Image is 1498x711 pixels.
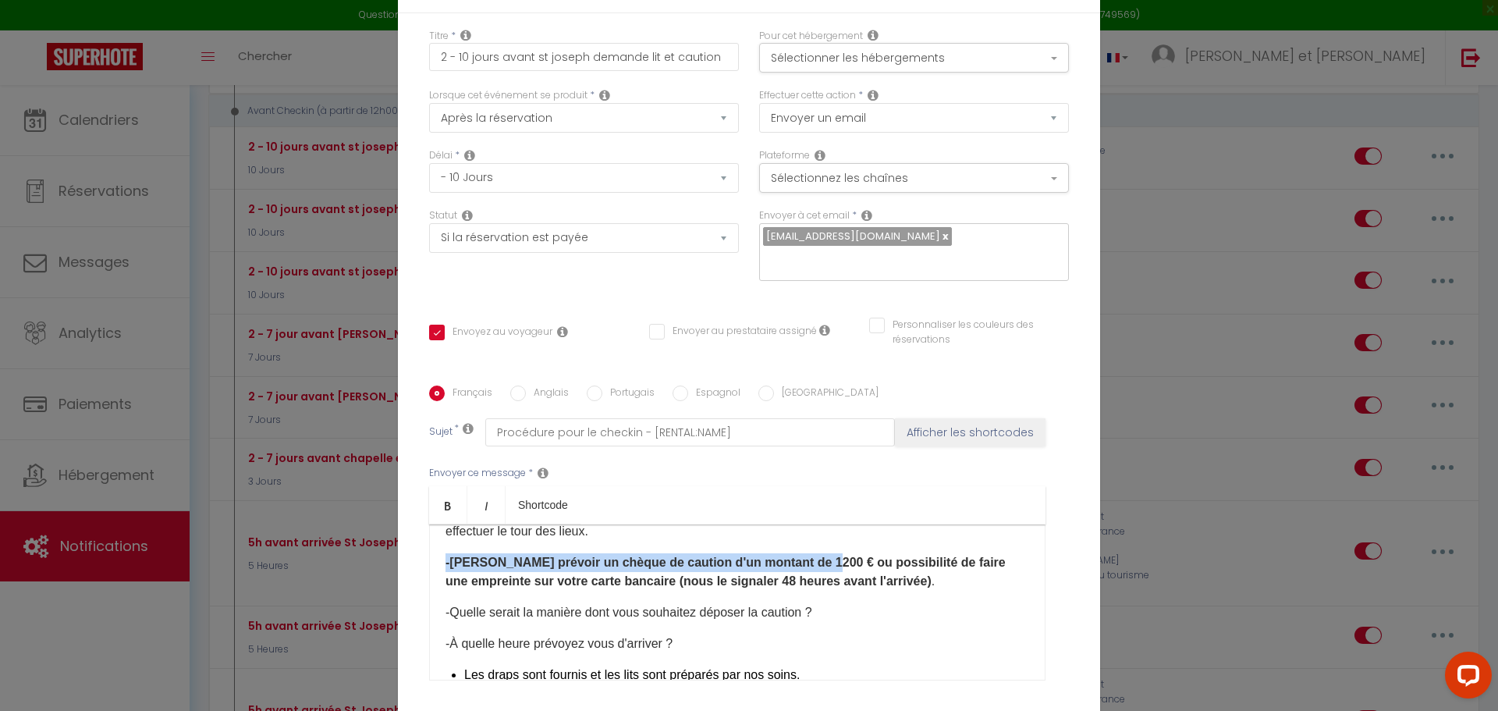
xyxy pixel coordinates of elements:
[538,467,548,479] i: Message
[464,149,475,162] i: Action Time
[467,486,506,524] a: Italic
[445,386,492,403] label: Français
[463,422,474,435] i: Subject
[759,148,810,163] label: Plateforme
[774,386,879,403] label: [GEOGRAPHIC_DATA]
[868,89,879,101] i: Action Type
[895,418,1045,446] button: Afficher les shortcodes
[429,29,449,44] label: Titre
[759,88,856,103] label: Effectuer cette action
[460,29,471,41] i: Title
[759,29,863,44] label: Pour cet hébergement
[445,556,1006,588] b: -[PERSON_NAME] prévoir un chèque de caution d'un montant de 1200 € ou possibilité de faire une em...
[445,603,1029,622] p: -Quelle serait la manière dont vous souhaitez déposer la caution ?
[868,29,879,41] i: This Rental
[557,325,568,338] i: Envoyer au voyageur
[526,386,569,403] label: Anglais
[429,88,587,103] label: Lorsque cet événement se produit
[815,149,825,162] i: Action Channel
[445,635,1029,653] p: -À quelle heure prévoyez vous d'arriver ?
[819,324,830,336] i: Envoyer au prestataire si il est assigné
[462,209,473,222] i: Booking status
[506,486,580,524] a: Shortcode
[429,208,457,223] label: Statut
[759,163,1069,193] button: Sélectionnez les chaînes
[759,208,850,223] label: Envoyer à cet email
[599,89,610,101] i: Event Occur
[429,524,1045,681] div: ​
[602,386,655,403] label: Portugais
[464,666,1029,684] li: Les draps sont fournis et les lits sont préparés par nos soins.
[445,553,1029,591] p: .
[429,148,453,163] label: Délai
[759,43,1069,73] button: Sélectionner les hébergements
[429,486,467,524] a: Bold
[429,466,526,481] label: Envoyer ce message
[429,425,453,441] label: Sujet
[766,229,940,244] span: [EMAIL_ADDRESS][DOMAIN_NAME]
[1432,645,1498,711] iframe: LiveChat chat widget
[861,209,872,222] i: Recipient
[688,386,740,403] label: Espagnol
